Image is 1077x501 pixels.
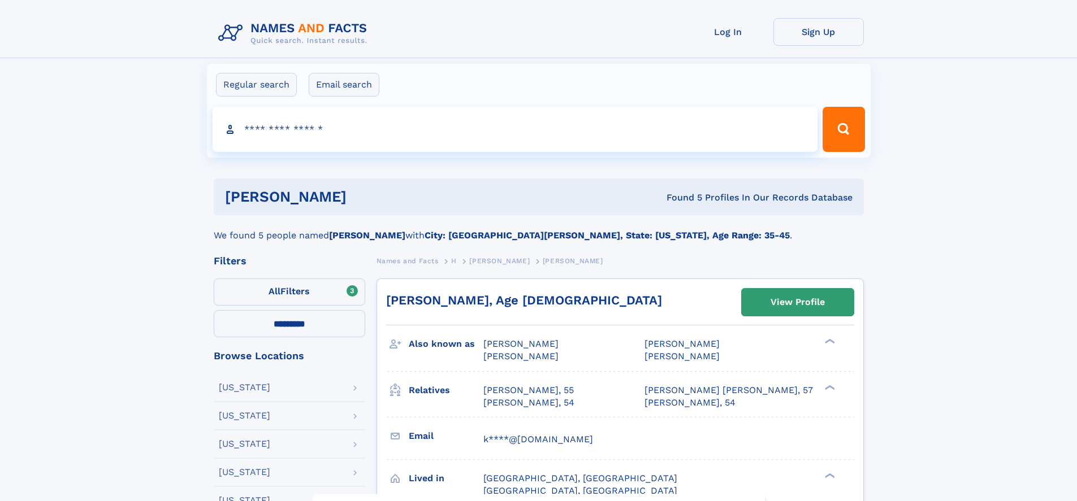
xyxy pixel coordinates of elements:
[451,254,457,268] a: H
[507,191,853,204] div: Found 5 Profiles In Our Records Database
[683,18,773,46] a: Log In
[483,485,677,496] span: [GEOGRAPHIC_DATA], [GEOGRAPHIC_DATA]
[451,257,457,265] span: H
[771,289,825,315] div: View Profile
[469,257,530,265] span: [PERSON_NAME]
[377,254,439,268] a: Names and Facts
[483,351,559,361] span: [PERSON_NAME]
[645,351,720,361] span: [PERSON_NAME]
[543,257,603,265] span: [PERSON_NAME]
[214,18,377,49] img: Logo Names and Facts
[483,384,574,397] a: [PERSON_NAME], 55
[214,351,365,361] div: Browse Locations
[409,426,483,446] h3: Email
[269,286,280,297] span: All
[483,473,677,483] span: [GEOGRAPHIC_DATA], [GEOGRAPHIC_DATA]
[219,383,270,392] div: [US_STATE]
[822,338,836,345] div: ❯
[822,384,836,391] div: ❯
[483,397,574,409] a: [PERSON_NAME], 54
[309,73,379,97] label: Email search
[469,254,530,268] a: [PERSON_NAME]
[823,107,864,152] button: Search Button
[329,230,405,241] b: [PERSON_NAME]
[645,384,813,397] a: [PERSON_NAME] [PERSON_NAME], 57
[219,439,270,448] div: [US_STATE]
[742,289,854,316] a: View Profile
[386,293,662,307] a: [PERSON_NAME], Age [DEMOGRAPHIC_DATA]
[214,256,365,266] div: Filters
[216,73,297,97] label: Regular search
[214,278,365,306] label: Filters
[409,381,483,400] h3: Relatives
[645,397,736,409] a: [PERSON_NAME], 54
[425,230,790,241] b: City: [GEOGRAPHIC_DATA][PERSON_NAME], State: [US_STATE], Age Range: 35-45
[214,215,864,242] div: We found 5 people named with .
[213,107,818,152] input: search input
[645,338,720,349] span: [PERSON_NAME]
[219,411,270,420] div: [US_STATE]
[409,334,483,354] h3: Also known as
[822,472,836,479] div: ❯
[219,468,270,477] div: [US_STATE]
[225,190,507,204] h1: [PERSON_NAME]
[773,18,864,46] a: Sign Up
[409,469,483,488] h3: Lived in
[483,338,559,349] span: [PERSON_NAME]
